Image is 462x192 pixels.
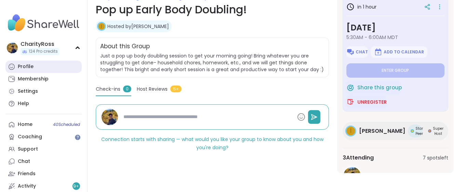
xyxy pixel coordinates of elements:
span: 7 spots left [423,154,448,162]
iframe: Spotlight [75,135,80,140]
div: Settings [18,88,38,95]
a: Chat [5,155,82,168]
button: Chat [346,46,368,58]
div: CharityRoss [21,40,59,48]
img: CharityRoss [344,167,361,184]
img: ShareWell Logomark [374,48,382,56]
span: Chat [356,49,368,55]
span: [PERSON_NAME] [359,127,405,135]
div: Home [18,121,32,128]
img: Super Host [428,129,432,133]
span: Add to Calendar [384,49,424,55]
a: Membership [5,73,82,85]
span: Share this group [357,84,402,92]
span: Enter group [382,68,409,73]
span: 124 Pro credits [29,49,58,54]
img: ShareWell Logomark [346,98,355,106]
span: 40 Scheduled [53,122,80,127]
div: Membership [18,76,49,82]
a: Support [5,143,82,155]
span: 5:30AM - 6:00AM MDT [346,34,445,41]
div: Activity [18,183,36,190]
div: Chat [18,158,30,165]
a: Profile [5,61,82,73]
div: Profile [18,63,34,70]
span: 9 + [74,183,79,189]
span: Super Host [433,126,444,136]
a: Friends [5,168,82,180]
h1: Pop up Early Body Doubling! [96,1,329,18]
span: Connection starts with sharing — what would you like your group to know about you and how you're ... [101,136,324,151]
a: Coaching [5,131,82,143]
div: Help [18,100,29,107]
img: ShareWell Logomark [346,48,355,56]
a: I[PERSON_NAME]Star PeerStar PeerSuper HostSuper Host [343,122,448,140]
span: Host Reviews [137,86,168,93]
button: Share this group [346,80,402,95]
img: ShareWell Nav Logo [5,11,82,35]
h3: [DATE] [346,22,445,34]
span: 0 [123,86,131,92]
span: Check-ins [96,86,120,93]
span: 5+ [170,86,182,92]
span: CharityRoss [367,171,399,180]
a: Home40Scheduled [5,118,82,131]
a: Help [5,98,82,110]
button: Unregister [346,95,387,109]
h2: About this Group [100,42,150,51]
a: CharityRossCharityRoss [343,166,448,185]
span: I [101,23,102,30]
img: CharityRoss [102,109,118,125]
a: Settings [5,85,82,98]
img: Star Peer [411,129,414,133]
h3: in 1 hour [346,3,377,11]
span: Just a pop up body doubling session to get your morning going! Bring whatever you are struggling ... [100,52,325,73]
button: Add to Calendar [371,46,427,58]
img: ShareWell Logomark [346,84,355,92]
a: Hosted by[PERSON_NAME] [107,23,169,30]
img: CharityRoss [7,42,18,53]
button: Enter group [346,63,445,78]
span: Unregister [357,99,387,105]
div: Support [18,146,38,153]
span: I [350,127,352,136]
div: Coaching [18,133,42,140]
div: Friends [18,170,36,177]
span: Star Peer [415,126,423,136]
span: 3 Attending [343,154,374,162]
